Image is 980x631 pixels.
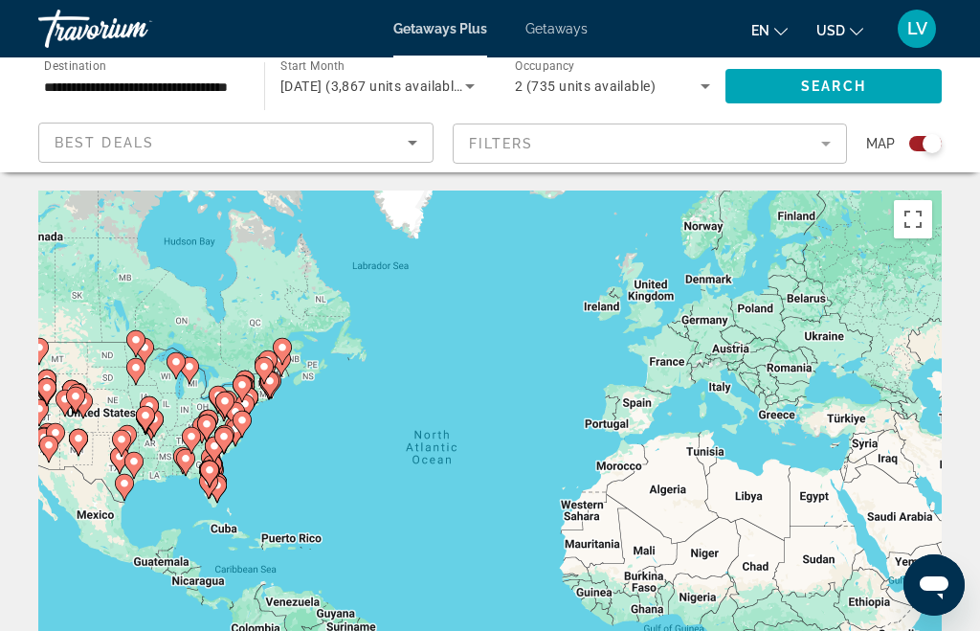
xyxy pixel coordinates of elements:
mat-select: Sort by [55,131,417,154]
span: Search [801,79,866,94]
span: Destination [44,58,106,72]
button: Filter [453,123,848,165]
span: Occupancy [515,59,575,73]
a: Travorium [38,4,230,54]
span: Best Deals [55,135,154,150]
button: Change currency [816,16,863,44]
span: LV [907,19,927,38]
span: USD [816,23,845,38]
button: Toggle fullscreen view [894,200,932,238]
span: en [751,23,769,38]
iframe: Button to launch messaging window [903,554,965,616]
a: Getaways Plus [393,21,487,36]
button: Search [725,69,942,103]
span: [DATE] (3,867 units available) [280,79,466,94]
button: User Menu [892,9,942,49]
span: 2 (735 units available) [515,79,656,94]
a: Getaways [525,21,588,36]
button: Change language [751,16,788,44]
span: Map [866,130,895,157]
span: Start Month [280,59,345,73]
